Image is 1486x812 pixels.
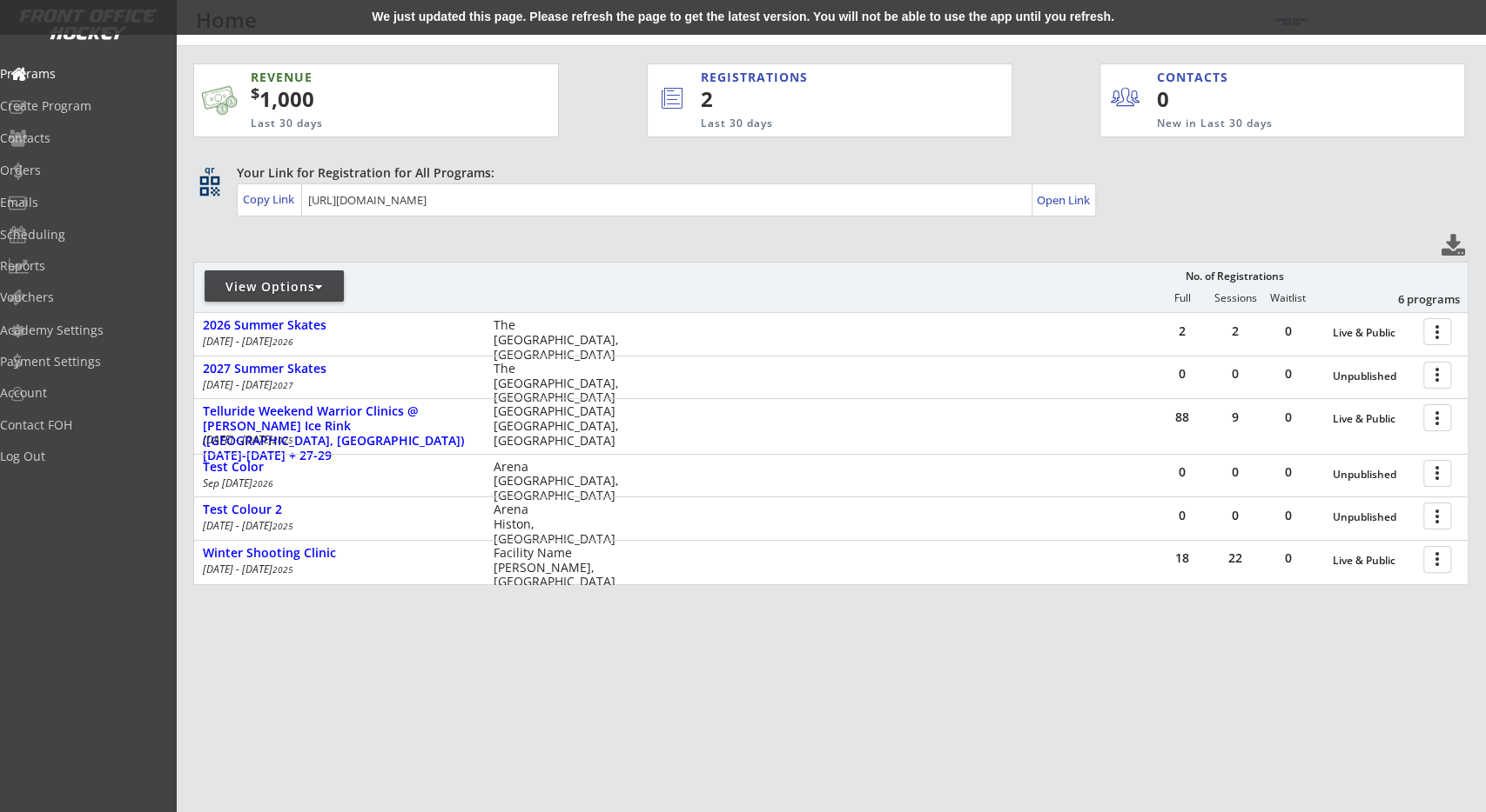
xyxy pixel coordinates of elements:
div: 0 [1156,368,1208,380]
div: Last 30 days [251,116,474,131]
div: Arena [GEOGRAPHIC_DATA], [GEOGRAPHIC_DATA] [493,460,629,503]
div: 0 [1157,84,1264,114]
div: Waitlist [1262,292,1315,304]
div: [DATE] - [DATE] [203,336,469,347]
div: 0 [1156,509,1208,522]
a: Open Link [1037,188,1092,212]
div: 2 [1156,325,1208,337]
em: 2025 [272,563,293,576]
div: 6 programs [1369,291,1460,307]
sup: $ [251,83,259,103]
div: 1,000 [251,84,504,114]
div: Copy Link [243,191,298,207]
div: The [GEOGRAPHIC_DATA], [GEOGRAPHIC_DATA] [493,362,629,405]
button: more_vert [1423,362,1451,389]
div: Unpublished [1333,469,1415,481]
div: New in Last 30 days [1157,116,1384,131]
div: 0 [1262,552,1315,564]
div: Live & Public [1333,327,1415,339]
em: 2026 [252,477,273,489]
button: more_vert [1423,546,1451,573]
div: 2 [1209,325,1261,337]
div: [DATE] - [DATE] [203,380,469,390]
div: [DATE] - [DATE] [203,521,469,531]
div: Telluride Weekend Warrior Clinics @ [PERSON_NAME] Ice Rink ([GEOGRAPHIC_DATA], [GEOGRAPHIC_DATA])... [203,404,474,463]
div: 0 [1262,368,1315,380]
div: 0 [1262,325,1315,337]
div: Sessions [1210,292,1262,304]
div: View Options [205,278,344,296]
div: 0 [1209,466,1261,478]
div: Unpublished [1333,370,1415,383]
div: 0 [1262,466,1315,478]
div: CONTACTS [1157,69,1236,86]
em: 2026 [272,336,293,348]
div: 2026 Summer Skates [203,318,474,333]
div: Test Color [203,460,474,475]
div: [DATE] - [DATE] [203,435,469,445]
div: qr [198,164,219,176]
div: Live & Public [1333,413,1415,425]
div: REVENUE [251,69,474,86]
div: 0 [1156,466,1208,478]
div: 2027 Summer Skates [203,362,474,376]
em: 2025 [272,434,293,446]
div: 88 [1156,411,1208,423]
button: more_vert [1423,318,1451,345]
button: more_vert [1423,460,1451,487]
div: Live & Public [1333,555,1415,567]
button: more_vert [1423,503,1451,529]
div: Open Link [1037,193,1092,208]
div: 0 [1262,509,1315,522]
button: more_vert [1423,404,1451,431]
em: 2025 [272,520,293,532]
div: Test Colour 2 [203,503,474,517]
div: 0 [1262,411,1315,423]
div: No. of Registrations [1181,270,1289,283]
div: Winter Shooting Clinic [203,546,474,561]
div: Your Link for Registration for All Programs: [237,164,1415,182]
div: [GEOGRAPHIC_DATA] [GEOGRAPHIC_DATA], [GEOGRAPHIC_DATA] [493,404,629,448]
button: qr_code [197,173,223,199]
div: REGISTRATIONS [701,69,931,86]
em: 2027 [272,379,293,391]
div: 0 [1209,368,1261,380]
div: Sep [DATE] [203,478,469,489]
div: Facility Name [PERSON_NAME], [GEOGRAPHIC_DATA] [493,546,629,589]
div: Arena Histon, [GEOGRAPHIC_DATA] [493,503,629,546]
div: 18 [1156,552,1208,564]
div: Unpublished [1333,511,1415,523]
div: Full [1157,292,1209,304]
div: Last 30 days [701,116,941,131]
div: 2 [701,84,954,114]
div: The [GEOGRAPHIC_DATA], [GEOGRAPHIC_DATA] [493,318,629,362]
div: 22 [1209,552,1261,564]
div: 9 [1209,411,1261,423]
div: [DATE] - [DATE] [203,564,469,575]
div: 0 [1209,509,1261,522]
